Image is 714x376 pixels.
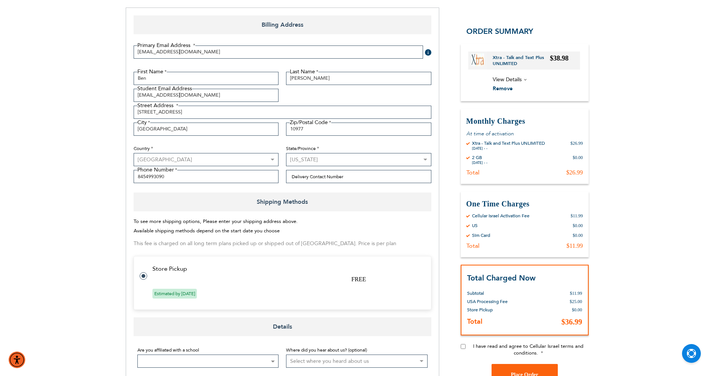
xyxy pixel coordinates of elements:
h3: Monthly Charges [466,116,583,126]
div: 2 GB [472,155,487,161]
div: Sim Card [472,232,490,238]
span: Shipping Methods [134,193,431,211]
span: $11.99 [570,291,582,296]
span: $25.00 [570,299,582,305]
div: Total [466,242,480,250]
span: I have read and agree to Cellular Israel terms and conditions. [473,343,583,357]
div: $11.99 [571,213,583,219]
td: Store Pickup [152,265,422,272]
strong: Total [467,317,483,327]
div: $26.99 [571,140,583,151]
div: $0.00 [573,223,583,229]
span: $38.98 [550,55,569,62]
p: This fee is charged on all long term plans picked up or shipped out of [GEOGRAPHIC_DATA]. Price i... [134,239,431,249]
div: Xtra - Talk and Text Plus UNLIMITED [472,140,545,146]
span: To see more shipping options, Please enter your shipping address above. Available shipping method... [134,218,298,234]
div: $11.99 [566,242,583,250]
p: At time of activation [466,130,583,137]
span: Store Pickup [467,307,493,313]
div: $0.00 [573,155,583,165]
div: US [472,223,478,229]
span: $36.99 [562,318,582,326]
div: Total [466,169,480,176]
span: Where did you hear about us? (optional) [286,347,367,353]
strong: Total Charged Now [467,273,536,283]
div: [DATE] - - [472,161,487,165]
div: Cellular Israel Activation Fee [472,213,530,219]
span: FREE [351,276,366,282]
span: USA Processing Fee [467,299,508,305]
span: Details [134,317,431,336]
img: Xtra - Talk and Text Plus UNLIMITED [471,53,484,66]
span: $0.00 [572,308,582,313]
a: Xtra - Talk and Text Plus UNLIMITED [493,55,550,67]
span: Remove [493,85,513,92]
span: Are you affiliated with a school [137,347,199,353]
th: Subtotal [467,284,526,298]
span: Estimated by [DATE] [152,289,197,299]
div: [DATE] - - [472,146,545,151]
div: $26.99 [566,169,583,176]
span: View Details [493,76,522,83]
div: $0.00 [573,232,583,238]
div: Accessibility Menu [9,352,25,368]
span: Billing Address [134,15,431,34]
span: Order Summary [466,26,533,36]
h3: One Time Charges [466,199,583,209]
